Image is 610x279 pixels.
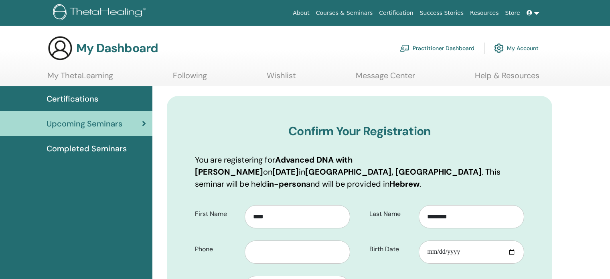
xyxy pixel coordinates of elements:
a: About [290,6,312,20]
b: [DATE] [272,167,299,177]
a: My ThetaLearning [47,71,113,86]
label: Birth Date [363,242,419,257]
a: Message Center [356,71,415,86]
img: logo.png [53,4,149,22]
label: First Name [189,206,245,222]
a: Following [173,71,207,86]
label: Phone [189,242,245,257]
h3: My Dashboard [76,41,158,55]
p: You are registering for on in . This seminar will be held and will be provided in . [195,154,524,190]
h3: Confirm Your Registration [195,124,524,138]
a: Help & Resources [475,71,539,86]
b: in-person [267,179,306,189]
img: generic-user-icon.jpg [47,35,73,61]
a: Courses & Seminars [313,6,376,20]
img: chalkboard-teacher.svg [400,45,409,52]
b: Hebrew [389,179,420,189]
span: Upcoming Seminars [47,118,122,130]
a: Success Stories [417,6,467,20]
a: Wishlist [267,71,296,86]
a: Practitioner Dashboard [400,39,474,57]
img: cog.svg [494,41,504,55]
a: Certification [376,6,416,20]
span: Completed Seminars [47,143,127,155]
a: Store [502,6,523,20]
label: Last Name [363,206,419,222]
a: Resources [467,6,502,20]
span: Certifications [47,93,98,105]
a: My Account [494,39,539,57]
b: [GEOGRAPHIC_DATA], [GEOGRAPHIC_DATA] [305,167,482,177]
